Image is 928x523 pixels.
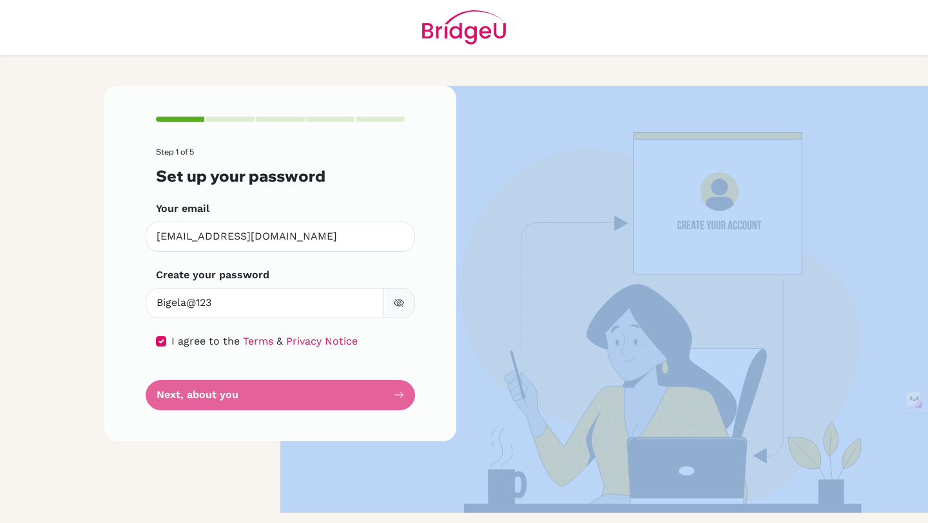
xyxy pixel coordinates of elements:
[286,335,358,347] a: Privacy Notice
[156,267,269,283] label: Create your password
[276,335,283,347] span: &
[243,335,273,347] a: Terms
[156,167,405,185] h3: Set up your password
[171,335,240,347] span: I agree to the
[146,222,415,252] input: Insert your email*
[156,147,194,157] span: Step 1 of 5
[156,201,209,216] label: Your email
